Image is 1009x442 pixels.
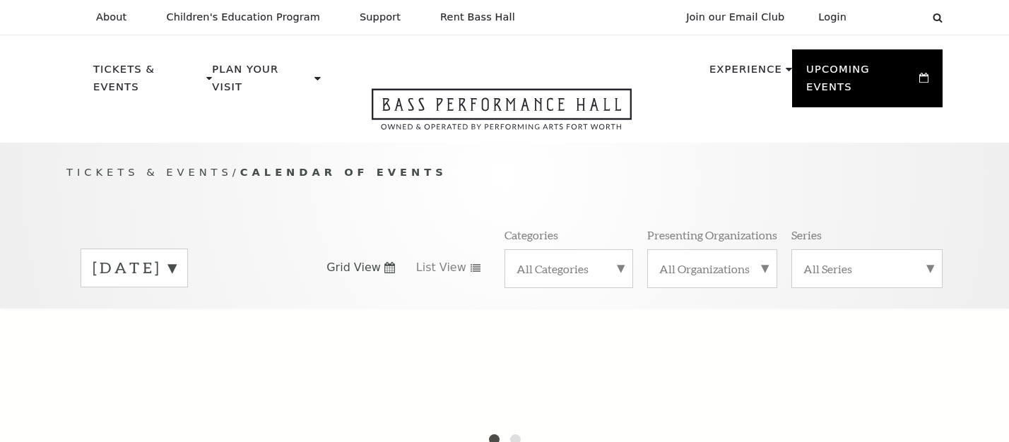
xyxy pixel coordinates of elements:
[659,261,765,276] label: All Organizations
[440,11,515,23] p: Rent Bass Hall
[505,227,558,242] p: Categories
[709,61,782,86] p: Experience
[240,166,447,178] span: Calendar of Events
[66,166,232,178] span: Tickets & Events
[93,61,203,104] p: Tickets & Events
[517,261,621,276] label: All Categories
[803,261,931,276] label: All Series
[416,260,466,275] span: List View
[791,227,822,242] p: Series
[647,227,777,242] p: Presenting Organizations
[93,257,176,279] label: [DATE]
[166,11,320,23] p: Children's Education Program
[66,164,943,181] p: /
[360,11,401,23] p: Support
[326,260,381,275] span: Grid View
[212,61,311,104] p: Plan Your Visit
[869,11,919,24] select: Select:
[96,11,126,23] p: About
[806,61,916,104] p: Upcoming Events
